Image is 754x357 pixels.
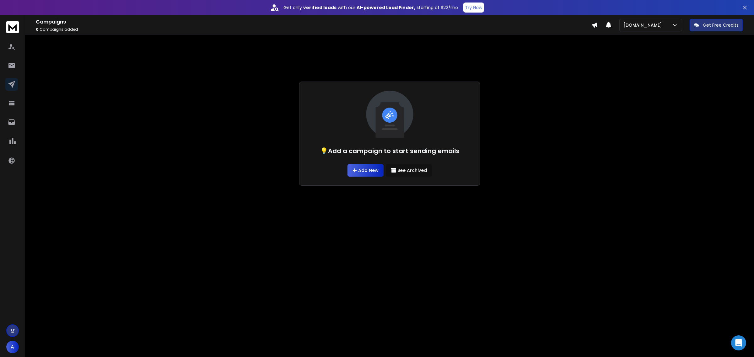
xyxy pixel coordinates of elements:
[320,147,459,155] h1: 💡Add a campaign to start sending emails
[36,27,592,32] p: Campaigns added
[36,27,39,32] span: 0
[283,4,458,11] p: Get only with our starting at $22/mo
[6,341,19,353] button: A
[303,4,336,11] strong: verified leads
[357,4,415,11] strong: AI-powered Lead Finder,
[703,22,739,28] p: Get Free Credits
[6,21,19,33] img: logo
[36,18,592,26] h1: Campaigns
[465,4,482,11] p: Try Now
[463,3,484,13] button: Try Now
[347,164,384,177] a: Add New
[731,335,746,350] div: Open Intercom Messenger
[623,22,664,28] p: [DOMAIN_NAME]
[386,164,432,177] button: See Archived
[690,19,743,31] button: Get Free Credits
